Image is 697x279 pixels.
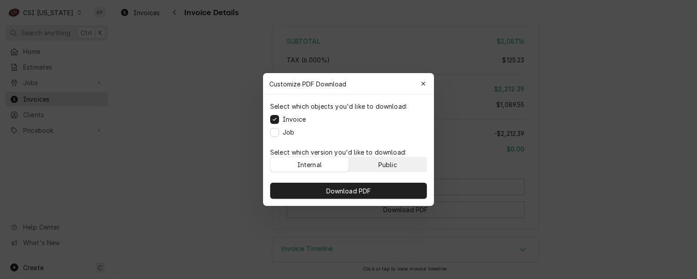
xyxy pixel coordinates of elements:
div: Public [378,160,397,169]
span: Download PDF [324,186,373,196]
div: Internal [297,160,322,169]
button: Download PDF [270,183,427,199]
label: Invoice [283,115,306,124]
p: Select which objects you'd like to download: [270,102,407,111]
div: Customize PDF Download [263,73,434,94]
label: Job [283,127,294,137]
p: Select which version you'd like to download: [270,148,427,157]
